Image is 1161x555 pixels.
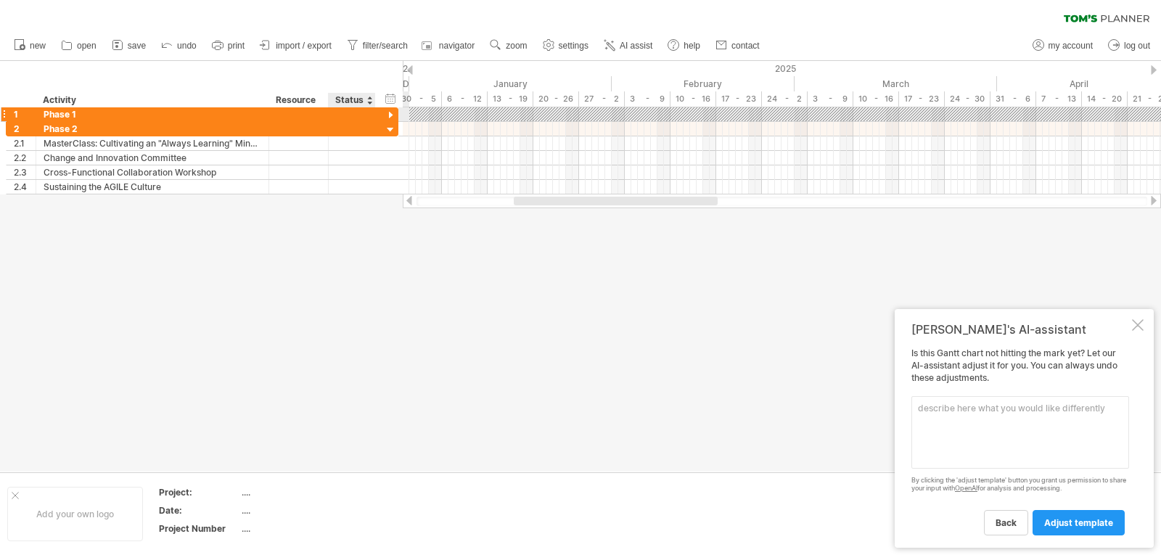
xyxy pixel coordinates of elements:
a: import / export [256,36,336,55]
div: 2.3 [14,165,36,179]
a: new [10,36,50,55]
div: 30 - 5 [396,91,442,107]
span: AI assist [620,41,652,51]
div: Phase 2 [44,122,261,136]
div: Status [335,93,367,107]
div: January 2025 [409,76,612,91]
div: 2.2 [14,151,36,165]
div: 31 - 6 [990,91,1036,107]
span: zoom [506,41,527,51]
span: back [996,517,1017,528]
span: print [228,41,245,51]
a: OpenAI [955,484,977,492]
div: MasterClass: Cultivating an "Always Learning" Mindset [44,136,261,150]
a: my account [1029,36,1097,55]
span: save [128,41,146,51]
div: Resource [276,93,320,107]
div: Sustaining the AGILE Culture [44,180,261,194]
div: 27 - 2 [579,91,625,107]
div: 17 - 23 [899,91,945,107]
div: 14 - 20 [1082,91,1128,107]
div: 10 - 16 [670,91,716,107]
div: 2.1 [14,136,36,150]
a: contact [712,36,764,55]
span: new [30,41,46,51]
div: 24 - 30 [945,91,990,107]
span: settings [559,41,588,51]
div: 10 - 16 [853,91,899,107]
span: contact [731,41,760,51]
span: help [684,41,700,51]
div: .... [242,504,364,517]
div: Activity [43,93,260,107]
div: February 2025 [612,76,795,91]
a: AI assist [600,36,657,55]
div: Change and Innovation Committee [44,151,261,165]
span: import / export [276,41,332,51]
div: Project Number [159,522,239,535]
div: Phase 1 [44,107,261,121]
div: 24 - 2 [762,91,808,107]
div: 1 [14,107,36,121]
a: save [108,36,150,55]
div: 6 - 12 [442,91,488,107]
div: 2 [14,122,36,136]
span: log out [1124,41,1150,51]
div: .... [242,486,364,498]
div: 13 - 19 [488,91,533,107]
div: 17 - 23 [716,91,762,107]
div: By clicking the 'adjust template' button you grant us permission to share your input with for ana... [911,477,1129,493]
div: Date: [159,504,239,517]
div: Add your own logo [7,487,143,541]
div: [PERSON_NAME]'s AI-assistant [911,322,1129,337]
a: zoom [486,36,531,55]
span: open [77,41,97,51]
span: adjust template [1044,517,1113,528]
div: March 2025 [795,76,997,91]
a: navigator [419,36,479,55]
div: 7 - 13 [1036,91,1082,107]
a: print [208,36,249,55]
a: undo [157,36,201,55]
a: log out [1104,36,1154,55]
div: 20 - 26 [533,91,579,107]
div: .... [242,522,364,535]
a: back [984,510,1028,535]
a: settings [539,36,593,55]
a: filter/search [343,36,412,55]
div: 2.4 [14,180,36,194]
a: open [57,36,101,55]
span: undo [177,41,197,51]
div: Project: [159,486,239,498]
div: Is this Gantt chart not hitting the mark yet? Let our AI-assistant adjust it for you. You can alw... [911,348,1129,535]
div: Cross-Functional Collaboration Workshop [44,165,261,179]
a: adjust template [1033,510,1125,535]
span: my account [1049,41,1093,51]
span: navigator [439,41,475,51]
div: 3 - 9 [808,91,853,107]
div: 3 - 9 [625,91,670,107]
a: help [664,36,705,55]
span: filter/search [363,41,408,51]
